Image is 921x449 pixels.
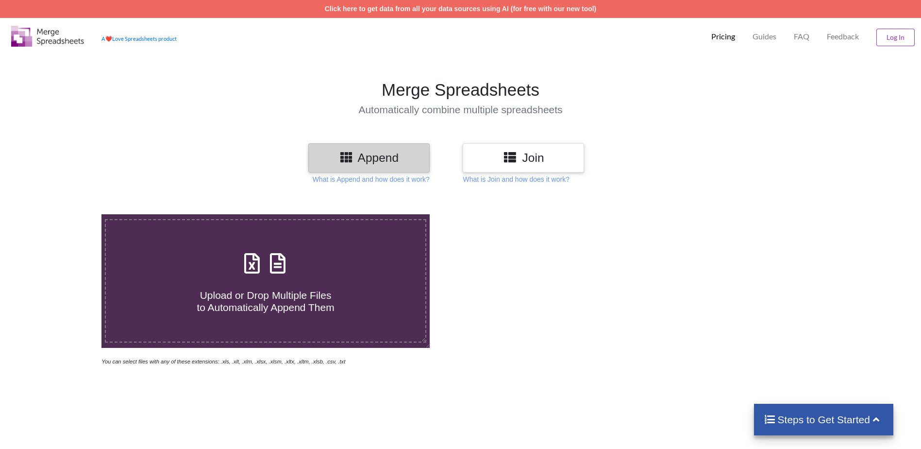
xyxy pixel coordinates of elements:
p: What is Append and how does it work? [313,174,430,184]
p: FAQ [794,32,809,42]
a: AheartLove Spreadsheets product [101,35,177,42]
h4: Steps to Get Started [764,414,884,426]
i: You can select files with any of these extensions: .xls, .xlt, .xlm, .xlsx, .xlsm, .xltx, .xltm, ... [101,359,345,364]
span: Feedback [827,33,859,40]
span: Upload or Drop Multiple Files to Automatically Append Them [197,290,334,313]
span: heart [105,35,112,42]
button: Log In [876,29,915,46]
a: Click here to get data from all your data sources using AI (for free with our new tool) [325,5,597,13]
p: Pricing [711,32,735,42]
p: What is Join and how does it work? [463,174,569,184]
h3: Join [470,151,577,165]
img: Logo.png [11,26,84,47]
h3: Append [316,151,422,165]
p: Guides [753,32,776,42]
